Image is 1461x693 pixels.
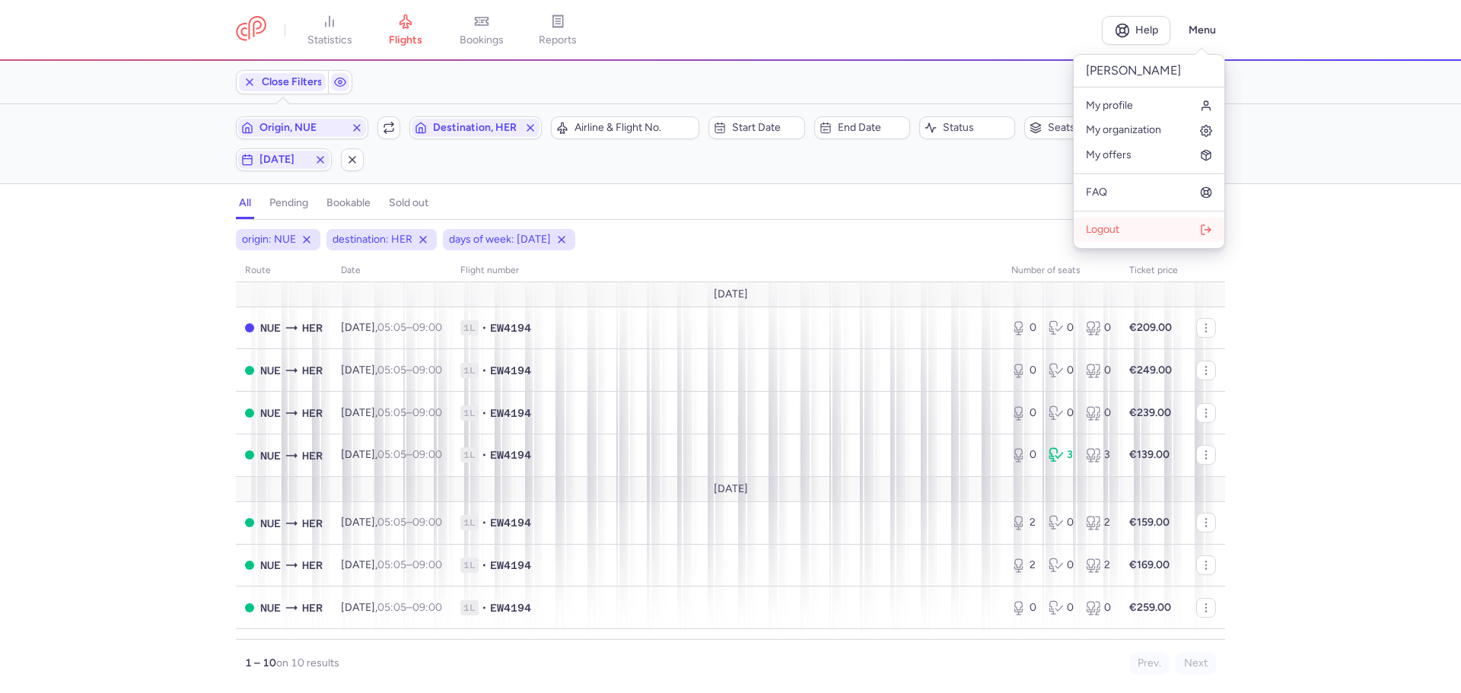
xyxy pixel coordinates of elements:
[1129,448,1170,461] strong: €139.00
[377,448,442,461] span: –
[333,232,412,247] span: destination: HER
[377,516,442,529] span: –
[460,33,504,47] span: bookings
[1074,55,1224,87] p: [PERSON_NAME]
[732,122,799,134] span: Start date
[412,321,442,334] time: 09:00
[575,122,694,134] span: Airline & Flight No.
[245,366,254,375] span: OPEN
[919,116,1015,139] button: Status
[412,516,442,529] time: 09:00
[260,319,281,336] span: Nürnberg, Nürnberg, Germany
[341,364,442,377] span: [DATE],
[412,364,442,377] time: 09:00
[714,288,748,300] span: [DATE]
[460,363,479,378] span: 1L
[490,600,531,615] span: EW4194
[1086,124,1161,136] span: My organization
[260,405,281,421] span: Nürnberg, Nürnberg, Germany
[1129,601,1171,614] strong: €259.00
[482,363,487,378] span: •
[539,33,577,47] span: reports
[260,599,281,616] span: Nürnberg, Nürnberg, Germany
[245,450,254,459] span: OPEN
[1049,447,1074,463] div: 3
[377,364,442,377] span: –
[490,558,531,573] span: EW4194
[1120,259,1187,282] th: Ticket price
[1074,118,1224,142] a: My organization
[1049,600,1074,615] div: 0
[520,14,596,47] a: reports
[1074,218,1224,242] button: Logout
[245,656,276,669] strong: 1 – 10
[433,122,518,134] span: Destination, HER
[377,601,406,614] time: 05:05
[1086,515,1111,530] div: 2
[377,558,406,571] time: 05:05
[409,116,542,139] button: Destination, HER
[377,406,406,419] time: 05:05
[451,259,1002,282] th: Flight number
[1011,405,1036,421] div: 0
[943,122,1010,134] span: Status
[260,362,281,379] span: NUE
[1102,16,1170,45] a: Help
[490,363,531,378] span: EW4194
[1086,600,1111,615] div: 0
[302,599,323,616] span: Nikos Kazantzakis Airport, Irákleion, Greece
[1176,652,1216,675] button: Next
[1011,558,1036,573] div: 2
[1071,70,1140,94] button: Export
[1086,320,1111,335] div: 0
[262,76,323,88] span: Close Filters
[412,601,442,614] time: 09:00
[1086,186,1107,199] span: FAQ
[377,406,442,419] span: –
[245,408,254,418] span: OPEN
[245,603,254,612] span: OPEN
[1129,558,1170,571] strong: €169.00
[1011,515,1036,530] div: 2
[460,405,479,421] span: 1L
[1011,320,1036,335] div: 0
[377,516,406,529] time: 05:05
[1049,320,1074,335] div: 0
[237,71,328,94] button: Close Filters
[377,558,442,571] span: –
[1129,364,1172,377] strong: €249.00
[260,515,281,532] span: Nürnberg, Nürnberg, Germany
[269,196,308,210] h4: pending
[1011,363,1036,378] div: 0
[259,122,345,134] span: Origin, NUE
[307,33,352,47] span: statistics
[236,259,332,282] th: route
[302,515,323,532] span: Nikos Kazantzakis Airport, Irákleion, Greece
[482,405,487,421] span: •
[1049,405,1074,421] div: 0
[332,259,451,282] th: date
[412,406,442,419] time: 09:00
[1086,447,1111,463] div: 3
[1049,558,1074,573] div: 0
[449,232,551,247] span: days of week: [DATE]
[460,447,479,463] span: 1L
[490,320,531,335] span: EW4194
[1086,405,1111,421] div: 0
[1129,652,1170,675] button: Prev.
[341,406,442,419] span: [DATE],
[490,515,531,530] span: EW4194
[236,116,368,139] button: Origin, NUE
[260,447,281,464] span: Nürnberg, Nürnberg, Germany
[302,362,323,379] span: Nikos Kazantzakis Airport, Irákleion, Greece
[242,232,296,247] span: origin: NUE
[1074,180,1224,205] a: FAQ
[460,558,479,573] span: 1L
[1086,149,1132,161] span: My offers
[377,321,442,334] span: –
[1002,259,1120,282] th: number of seats
[551,116,699,139] button: Airline & Flight No.
[1129,516,1170,529] strong: €159.00
[302,405,323,421] span: Nikos Kazantzakis Airport, Irákleion, Greece
[259,154,308,166] span: [DATE]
